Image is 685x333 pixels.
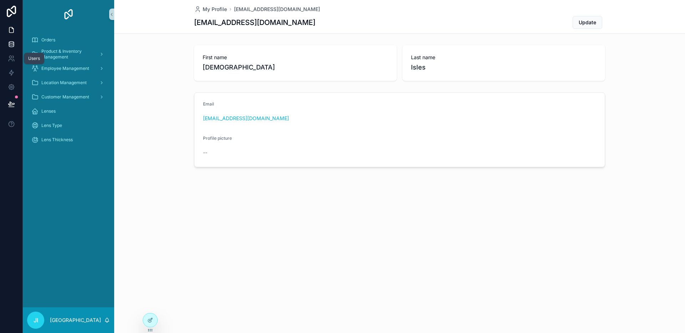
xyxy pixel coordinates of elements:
a: Orders [27,34,110,46]
span: Profile picture [203,135,232,141]
p: [GEOGRAPHIC_DATA] [50,317,101,324]
span: Isles [411,62,597,72]
button: Update [573,16,602,29]
span: JI [34,316,38,324]
a: Product & Inventory Management [27,48,110,61]
span: Orders [41,37,55,43]
a: [EMAIL_ADDRESS][DOMAIN_NAME] [234,6,320,13]
div: Users [28,56,40,61]
a: My Profile [194,6,227,13]
span: Last name [411,54,597,61]
a: Location Management [27,76,110,89]
span: Customer Management [41,94,89,100]
span: -- [203,149,207,156]
span: Lenses [41,108,56,114]
a: Customer Management [27,91,110,103]
span: First name [203,54,388,61]
img: App logo [63,9,74,20]
a: Employee Management [27,62,110,75]
span: Lens Type [41,123,62,128]
span: Email [203,101,214,107]
span: [DEMOGRAPHIC_DATA] [203,62,388,72]
a: Lens Type [27,119,110,132]
span: Update [579,19,596,26]
span: Product & Inventory Management [41,48,93,60]
span: Lens Thickness [41,137,73,143]
span: Location Management [41,80,87,86]
span: Employee Management [41,66,89,71]
a: Lenses [27,105,110,118]
div: scrollable content [23,29,114,155]
a: Lens Thickness [27,133,110,146]
a: [EMAIL_ADDRESS][DOMAIN_NAME] [203,115,289,122]
span: My Profile [203,6,227,13]
h1: [EMAIL_ADDRESS][DOMAIN_NAME] [194,17,315,27]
